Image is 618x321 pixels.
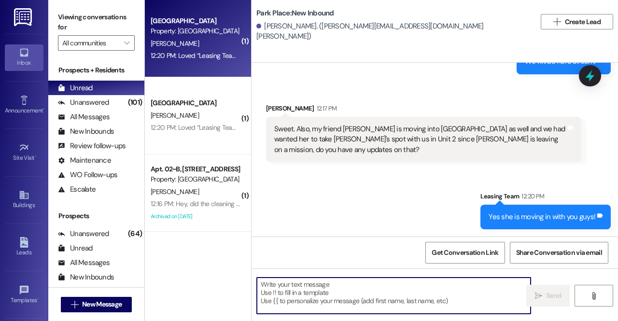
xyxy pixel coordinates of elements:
button: Get Conversation Link [425,242,505,264]
div: Leasing Team [480,191,611,205]
a: Inbox [5,44,43,70]
div: All Messages [58,258,110,268]
div: Unanswered [58,98,109,108]
span: • [37,295,39,302]
div: Archived on [DATE] [150,210,241,223]
div: 12:20 PM: Loved “Leasing Team (Park Place): Yes that is great!” [151,123,323,132]
a: Buildings [5,187,43,213]
div: Property: [GEOGRAPHIC_DATA] [151,174,240,184]
span: Get Conversation Link [432,248,498,258]
div: New Inbounds [58,126,114,137]
div: Sweet. Also, my friend [PERSON_NAME] is moving into [GEOGRAPHIC_DATA] as well and we had wanted h... [274,124,566,155]
div: [PERSON_NAME]. ([PERSON_NAME][EMAIL_ADDRESS][DOMAIN_NAME][PERSON_NAME]) [256,21,529,42]
div: [GEOGRAPHIC_DATA] [151,16,240,26]
div: (101) [126,95,144,110]
div: Review follow-ups [58,141,126,151]
div: New Inbounds [58,272,114,282]
div: Yes she is moving in with you guys! [489,212,595,222]
i:  [553,18,561,26]
span: [PERSON_NAME] [151,187,199,196]
span: Send [546,291,561,301]
a: Leads [5,234,43,260]
div: All Messages [58,112,110,122]
button: Create Lead [541,14,613,29]
i:  [124,39,129,47]
div: Maintenance [58,155,111,166]
div: Prospects [48,211,144,221]
div: Unread [58,83,93,93]
button: New Message [61,297,132,312]
span: Share Conversation via email [516,248,602,258]
div: 12:20 PM [519,191,544,201]
span: • [35,153,36,160]
button: Send [526,285,570,307]
label: Viewing conversations for [58,10,135,35]
div: Property: [GEOGRAPHIC_DATA] [151,26,240,36]
div: [GEOGRAPHIC_DATA] [151,98,240,108]
span: [PERSON_NAME] [151,39,199,48]
div: 12:16 PM: Hey, did the cleaning [DEMOGRAPHIC_DATA] come? The trash is gone in the downstairs bath... [151,199,541,208]
a: Templates • [5,282,43,308]
span: Create Lead [565,17,601,27]
span: • [43,106,44,112]
img: ResiDesk Logo [14,8,34,26]
i:  [71,301,78,308]
div: 12:20 PM: Loved “Leasing Team (Park Place): Yes that is great!” [151,51,323,60]
span: [PERSON_NAME] [151,111,199,120]
div: (64) [126,226,144,241]
span: New Message [82,299,122,309]
button: Share Conversation via email [510,242,608,264]
div: [PERSON_NAME] [266,103,581,117]
i:  [535,292,542,300]
div: WO Follow-ups [58,170,117,180]
div: Unanswered [58,229,109,239]
b: Park Place: New Inbound [256,8,334,18]
div: Apt. 02~B, [STREET_ADDRESS] [151,164,240,174]
input: All communities [62,35,119,51]
div: Prospects + Residents [48,65,144,75]
a: Site Visit • [5,140,43,166]
div: Escalate [58,184,96,195]
i:  [590,292,597,300]
div: Unread [58,243,93,253]
div: 12:17 PM [314,103,337,113]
